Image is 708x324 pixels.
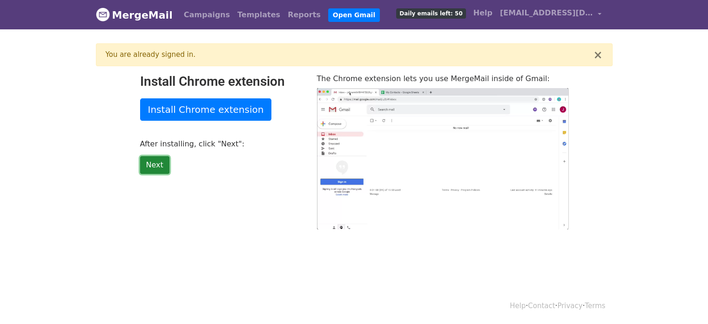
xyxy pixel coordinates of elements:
[234,6,284,24] a: Templates
[500,7,593,19] span: [EMAIL_ADDRESS][DOMAIN_NAME]
[328,8,380,22] a: Open Gmail
[284,6,324,24] a: Reports
[392,4,469,22] a: Daily emails left: 50
[96,5,173,25] a: MergeMail
[510,302,526,310] a: Help
[106,49,593,60] div: You are already signed in.
[180,6,234,24] a: Campaigns
[585,302,605,310] a: Terms
[470,4,496,22] a: Help
[140,139,303,149] p: After installing, click "Next":
[396,8,465,19] span: Daily emails left: 50
[661,279,708,324] iframe: Chat Widget
[140,74,303,90] h2: Install Chrome extension
[96,7,110,21] img: MergeMail logo
[593,49,602,61] button: ×
[557,302,582,310] a: Privacy
[496,4,605,26] a: [EMAIL_ADDRESS][DOMAIN_NAME]
[317,74,568,83] p: The Chrome extension lets you use MergeMail inside of Gmail:
[140,98,272,121] a: Install Chrome extension
[140,156,169,174] a: Next
[528,302,555,310] a: Contact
